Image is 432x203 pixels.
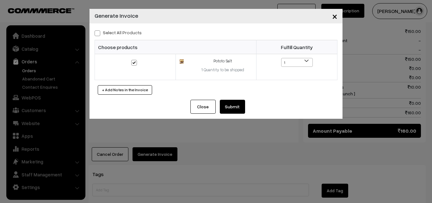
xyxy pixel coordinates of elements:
button: + Add Notes in the Invoice [98,85,152,95]
button: Submit [220,100,245,114]
div: Pototo Salt [193,58,252,64]
th: Fulfill Quantity [256,40,337,54]
button: Close [190,100,216,114]
button: Close [327,6,343,26]
span: 1 [281,58,312,67]
span: × [332,10,337,22]
span: 1 [281,58,313,67]
img: 17116908366056Pototo-Salt.jpg [180,59,184,63]
th: Choose products [95,40,256,54]
h4: Generate Invoice [95,11,138,20]
div: 1 Quantity to be shipped [193,67,252,73]
label: Select all Products [95,29,142,36]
